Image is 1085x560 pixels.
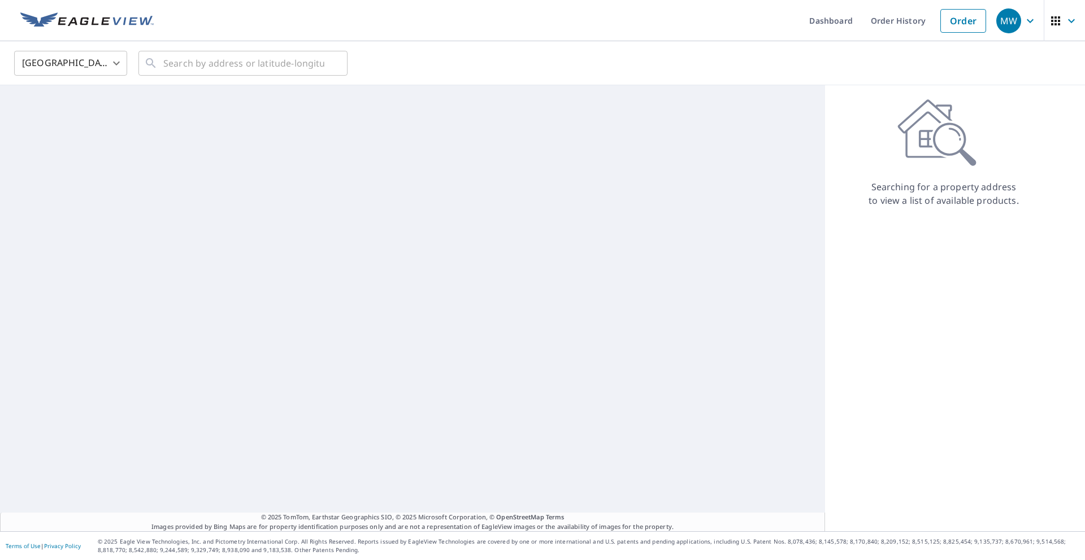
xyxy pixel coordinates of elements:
div: MW [996,8,1021,33]
a: Terms [546,513,565,521]
p: Searching for a property address to view a list of available products. [868,180,1019,207]
div: [GEOGRAPHIC_DATA] [14,47,127,79]
a: Order [940,9,986,33]
a: OpenStreetMap [496,513,544,521]
a: Privacy Policy [44,542,81,550]
input: Search by address or latitude-longitude [163,47,324,79]
img: EV Logo [20,12,154,29]
span: © 2025 TomTom, Earthstar Geographics SIO, © 2025 Microsoft Corporation, © [261,513,565,522]
p: © 2025 Eagle View Technologies, Inc. and Pictometry International Corp. All Rights Reserved. Repo... [98,537,1079,554]
p: | [6,542,81,549]
a: Terms of Use [6,542,41,550]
